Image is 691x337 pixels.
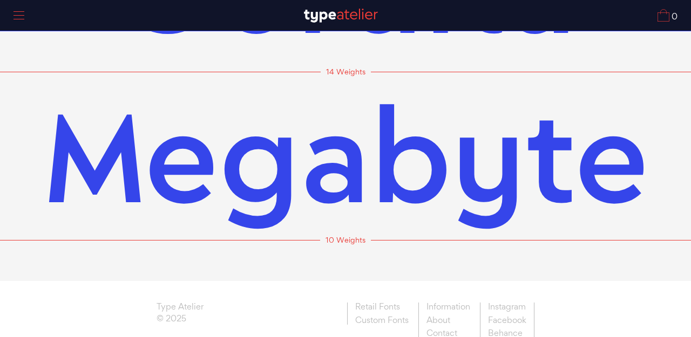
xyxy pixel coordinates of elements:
a: Facebook [480,314,534,327]
img: Cart_Icon.svg [658,9,669,22]
a: Type Atelier [157,302,204,314]
a: Information [418,302,478,314]
a: Megabyte [43,86,648,226]
a: 10 Weights [320,226,371,254]
span: 0 [669,12,678,22]
a: About [418,314,478,327]
a: Retail Fonts [347,302,416,314]
span: Megabyte [43,72,648,239]
span: © 2025 [157,314,204,326]
img: TA_Logo.svg [304,9,378,23]
a: 0 [658,9,678,22]
a: Custom Fonts [347,314,416,325]
a: Instagram [480,302,534,314]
